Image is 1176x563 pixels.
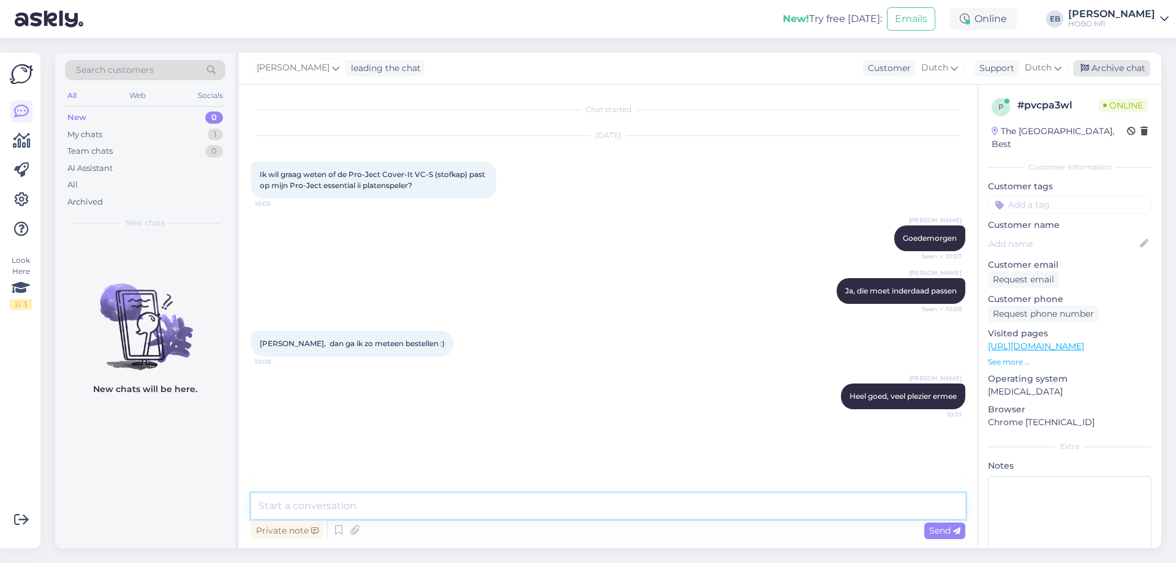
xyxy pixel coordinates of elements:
[195,88,225,104] div: Socials
[988,403,1151,416] p: Browser
[10,62,33,86] img: Askly Logo
[988,306,1099,322] div: Request phone number
[988,180,1151,193] p: Customer tags
[1046,10,1063,28] div: EB
[845,286,957,295] span: Ja, die moet inderdaad passen
[989,237,1137,251] input: Add name
[988,219,1151,232] p: Customer name
[988,416,1151,429] p: Chrome [TECHNICAL_ID]
[909,268,962,278] span: [PERSON_NAME]
[67,129,102,141] div: My chats
[929,525,960,536] span: Send
[992,125,1127,151] div: The [GEOGRAPHIC_DATA], Best
[988,385,1151,398] p: [MEDICAL_DATA]
[67,196,103,208] div: Archived
[1068,9,1155,19] div: [PERSON_NAME]
[257,61,330,75] span: [PERSON_NAME]
[1098,99,1148,112] span: Online
[988,271,1059,288] div: Request email
[988,259,1151,271] p: Customer email
[988,441,1151,452] div: Extra
[346,62,421,75] div: leading the chat
[67,179,78,191] div: All
[205,145,223,157] div: 0
[67,162,113,175] div: AI Assistant
[783,13,809,25] b: New!
[260,170,487,190] span: Ik wil graag weten of de Pro-Ject Cover-It VC-S (stofkap) past op mijn Pro-Ject essential ii plat...
[251,130,965,141] div: [DATE]
[255,199,301,208] span: 10:05
[1068,19,1155,29] div: HOBO hifi
[974,62,1014,75] div: Support
[55,262,235,372] img: No chats
[93,383,197,396] p: New chats will be here.
[67,111,86,124] div: New
[916,410,962,419] span: 10:10
[916,304,962,314] span: Seen ✓ 10:08
[1068,9,1169,29] a: [PERSON_NAME]HOBO hifi
[850,391,957,401] span: Heel goed, veel plezier ermee
[1017,98,1098,113] div: # pvcpa3wl
[988,195,1151,214] input: Add a tag
[260,339,445,348] span: [PERSON_NAME], dan ga ik zo meteen bestellen :)
[251,104,965,115] div: Chat started
[65,88,79,104] div: All
[251,523,323,539] div: Private note
[76,64,154,77] span: Search customers
[903,233,957,243] span: Goedemorgen
[255,357,301,366] span: 10:08
[988,372,1151,385] p: Operating system
[998,102,1004,111] span: p
[126,217,165,229] span: New chats
[988,341,1084,352] a: [URL][DOMAIN_NAME]
[208,129,223,141] div: 1
[909,216,962,225] span: [PERSON_NAME]
[67,145,113,157] div: Team chats
[205,111,223,124] div: 0
[783,12,882,26] div: Try free [DATE]:
[916,252,962,261] span: Seen ✓ 10:07
[863,62,911,75] div: Customer
[988,162,1151,173] div: Customer information
[988,459,1151,472] p: Notes
[127,88,148,104] div: Web
[921,61,948,75] span: Dutch
[988,357,1151,368] p: See more ...
[988,293,1151,306] p: Customer phone
[10,299,32,310] div: 2 / 3
[1073,60,1150,77] div: Archive chat
[988,327,1151,340] p: Visited pages
[1025,61,1052,75] span: Dutch
[10,255,32,310] div: Look Here
[909,374,962,383] span: [PERSON_NAME]
[887,7,935,31] button: Emails
[950,8,1017,30] div: Online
